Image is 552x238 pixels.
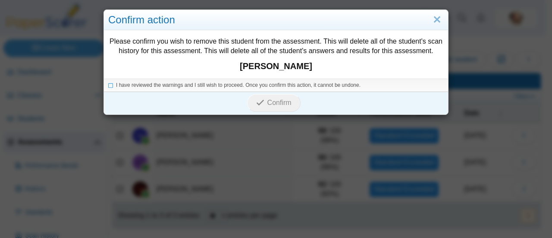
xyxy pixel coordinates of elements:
[116,82,361,88] span: I have reviewed the warnings and I still wish to proceed. Once you confirm this action, it cannot...
[430,13,444,27] a: Close
[108,60,444,72] strong: [PERSON_NAME]
[104,10,448,30] div: Confirm action
[247,94,300,111] button: Confirm
[104,30,448,79] div: Please confirm you wish to remove this student from the assessment. This will delete all of the s...
[267,99,292,106] span: Confirm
